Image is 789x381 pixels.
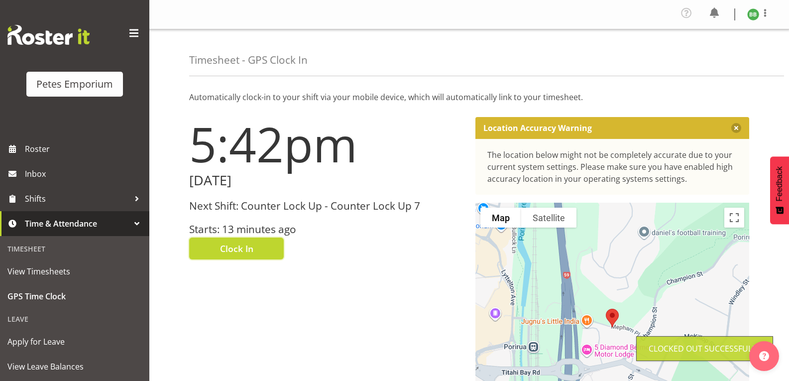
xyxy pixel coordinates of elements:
button: Show street map [480,208,521,228]
span: GPS Time Clock [7,289,142,304]
span: View Timesheets [7,264,142,279]
span: Roster [25,141,144,156]
h3: Starts: 13 minutes ago [189,224,463,235]
div: Petes Emporium [36,77,113,92]
a: View Timesheets [2,259,147,284]
h3: Next Shift: Counter Lock Up - Counter Lock Up 7 [189,200,463,212]
button: Clock In [189,238,284,259]
h2: [DATE] [189,173,463,188]
span: Time & Attendance [25,216,129,231]
p: Location Accuracy Warning [483,123,592,133]
span: Clock In [220,242,253,255]
div: Timesheet [2,239,147,259]
button: Show satellite imagery [521,208,576,228]
img: Rosterit website logo [7,25,90,45]
span: Apply for Leave [7,334,142,349]
a: Apply for Leave [2,329,147,354]
div: The location below might not be completely accurate due to your current system settings. Please m... [487,149,738,185]
a: View Leave Balances [2,354,147,379]
p: Automatically clock-in to your shift via your mobile device, which will automatically link to you... [189,91,749,103]
span: Feedback [775,166,784,201]
button: Toggle fullscreen view [724,208,744,228]
div: Clocked out Successfully [649,343,761,355]
span: View Leave Balances [7,359,142,374]
img: help-xxl-2.png [759,351,769,361]
a: GPS Time Clock [2,284,147,309]
h1: 5:42pm [189,117,463,171]
img: beena-bist9974.jpg [747,8,759,20]
span: Shifts [25,191,129,206]
span: Inbox [25,166,144,181]
button: Feedback - Show survey [770,156,789,224]
button: Close message [731,123,741,133]
div: Leave [2,309,147,329]
h4: Timesheet - GPS Clock In [189,54,308,66]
